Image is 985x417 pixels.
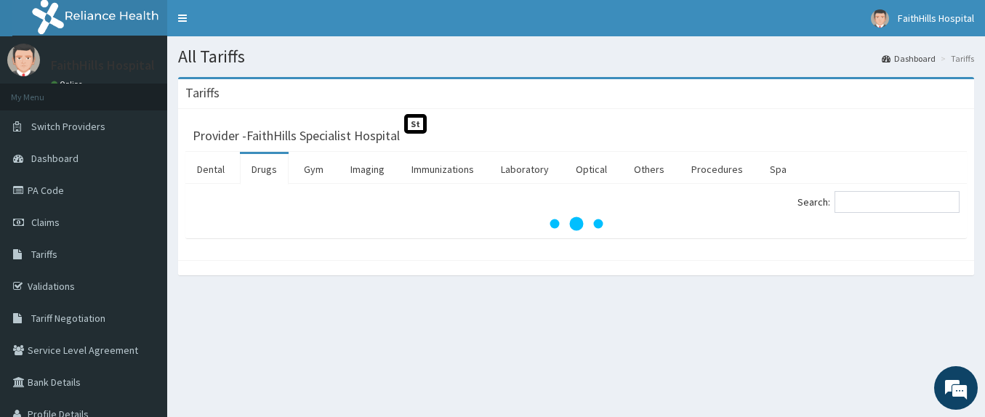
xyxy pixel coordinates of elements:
a: Gym [292,154,335,185]
span: Tariff Negotiation [31,312,105,325]
a: Online [51,79,86,89]
label: Search: [797,191,960,213]
a: Immunizations [400,154,486,185]
input: Search: [835,191,960,213]
a: Imaging [339,154,396,185]
p: FaithHills Hospital [51,59,155,72]
span: Dashboard [31,152,79,165]
h1: All Tariffs [178,47,974,66]
span: Switch Providers [31,120,105,133]
span: Tariffs [31,248,57,261]
a: Spa [758,154,798,185]
span: St [404,114,427,134]
span: Claims [31,216,60,229]
a: Procedures [680,154,755,185]
h3: Provider - FaithHills Specialist Hospital [193,129,400,142]
h3: Tariffs [185,86,220,100]
a: Laboratory [489,154,560,185]
a: Dental [185,154,236,185]
a: Dashboard [882,52,936,65]
a: Others [622,154,676,185]
img: User Image [871,9,889,28]
img: User Image [7,44,40,76]
svg: audio-loading [547,195,606,253]
span: FaithHills Hospital [898,12,974,25]
li: Tariffs [937,52,974,65]
a: Optical [564,154,619,185]
a: Drugs [240,154,289,185]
